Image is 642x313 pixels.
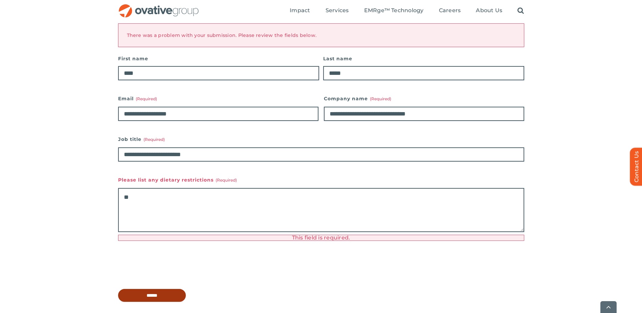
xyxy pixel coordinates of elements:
[118,3,199,10] a: OG_Full_horizontal_RGB
[136,96,157,101] span: (Required)
[324,94,524,103] label: Company name
[118,175,524,185] label: Please list any dietary restrictions
[118,54,319,63] label: First name
[364,7,424,15] a: EMRge™ Technology
[326,7,349,15] a: Services
[476,7,502,14] span: About Us
[517,7,524,15] a: Search
[118,134,524,144] label: Job title
[118,254,221,281] iframe: reCAPTCHA
[370,96,391,101] span: (Required)
[323,54,524,63] label: Last name
[439,7,461,14] span: Careers
[118,235,524,241] div: This field is required.
[118,94,318,103] label: Email
[127,32,515,38] h2: There was a problem with your submission. Please review the fields below.
[216,178,237,183] span: (Required)
[326,7,349,14] span: Services
[290,7,310,14] span: Impact
[439,7,461,15] a: Careers
[364,7,424,14] span: EMRge™ Technology
[290,7,310,15] a: Impact
[476,7,502,15] a: About Us
[143,137,165,142] span: (Required)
